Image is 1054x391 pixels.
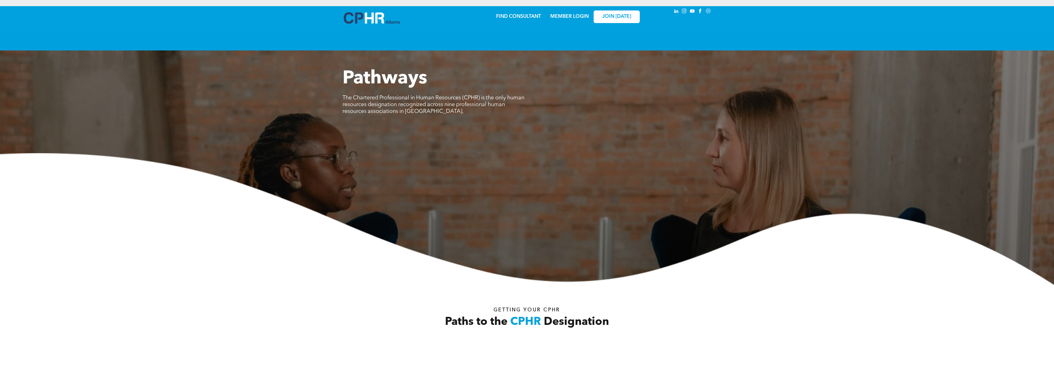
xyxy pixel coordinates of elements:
[673,8,680,16] a: linkedin
[594,10,640,23] a: JOIN [DATE]
[550,14,589,19] a: MEMBER LOGIN
[681,8,688,16] a: instagram
[344,12,400,24] img: A blue and white logo for cp alberta
[496,14,541,19] a: FIND CONSULTANT
[343,95,524,114] span: The Chartered Professional in Human Resources (CPHR) is the only human resources designation reco...
[510,317,541,328] span: CPHR
[494,308,560,313] span: Getting your Cphr
[705,8,712,16] a: Social network
[343,70,427,88] span: Pathways
[544,317,609,328] span: Designation
[445,317,507,328] span: Paths to the
[689,8,696,16] a: youtube
[697,8,704,16] a: facebook
[602,14,631,20] span: JOIN [DATE]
